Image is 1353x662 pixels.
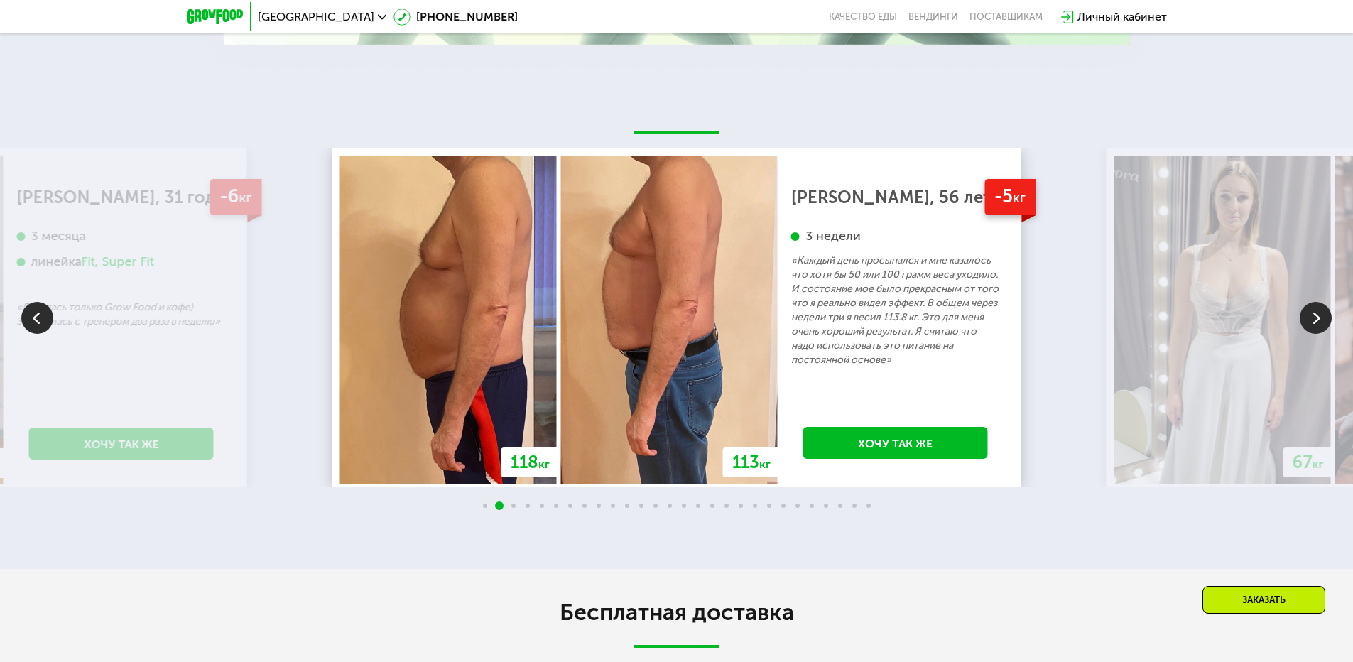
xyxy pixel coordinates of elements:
[803,427,988,459] a: Хочу так же
[791,228,1000,244] div: 3 недели
[17,300,226,329] p: «Питалась только Grow Food и кофе) Занималась с тренером два раза в неделю»
[17,254,226,270] div: линейка
[969,11,1043,23] div: поставщикам
[1202,586,1325,614] div: Заказать
[21,302,53,334] img: Slide left
[17,190,226,205] div: [PERSON_NAME], 31 год
[1313,457,1324,471] span: кг
[829,11,897,23] a: Качество еды
[791,190,1000,205] div: [PERSON_NAME], 56 лет
[82,254,154,270] div: Fit, Super Fit
[501,447,559,477] div: 118
[239,190,251,206] span: кг
[210,179,261,215] div: -6
[258,11,374,23] span: [GEOGRAPHIC_DATA]
[279,598,1075,626] h2: Бесплатная доставка
[538,457,550,471] span: кг
[393,9,518,26] a: [PHONE_NUMBER]
[1283,447,1333,477] div: 67
[791,254,1000,367] p: «Каждый день просыпался и мне казалось что хотя бы 50 или 100 грамм веса уходило. И состояние мое...
[723,447,780,477] div: 113
[17,228,226,244] div: 3 месяца
[29,428,214,460] a: Хочу так же
[908,11,958,23] a: Вендинги
[984,179,1036,215] div: -5
[1077,9,1167,26] div: Личный кабинет
[759,457,771,471] span: кг
[1013,190,1026,206] span: кг
[1300,302,1332,334] img: Slide right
